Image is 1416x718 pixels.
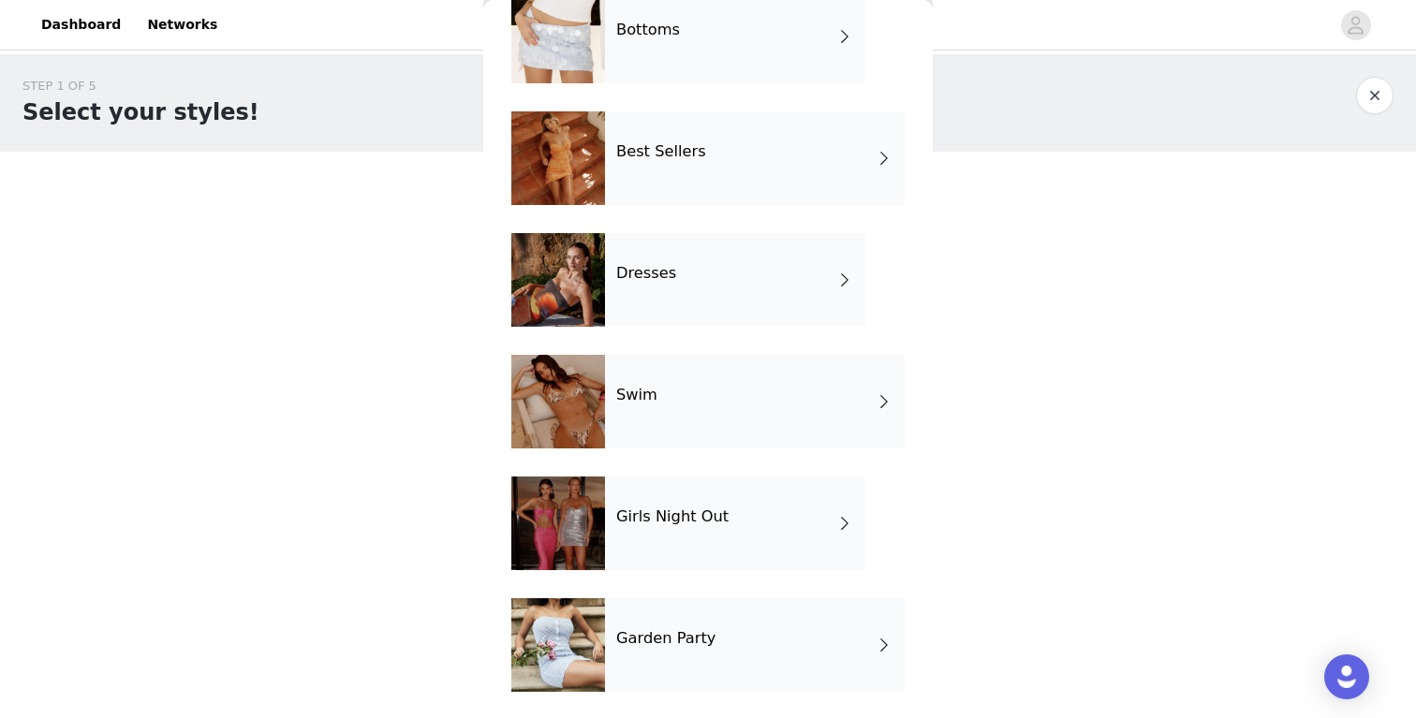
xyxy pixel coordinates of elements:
[616,508,729,525] h4: Girls Night Out
[22,95,259,129] h1: Select your styles!
[616,143,706,160] h4: Best Sellers
[616,630,715,647] h4: Garden Party
[22,77,259,95] div: STEP 1 OF 5
[616,265,676,282] h4: Dresses
[30,4,132,46] a: Dashboard
[616,387,657,403] h4: Swim
[616,22,680,38] h4: Bottoms
[1324,654,1369,699] div: Open Intercom Messenger
[136,4,229,46] a: Networks
[1347,10,1364,40] div: avatar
